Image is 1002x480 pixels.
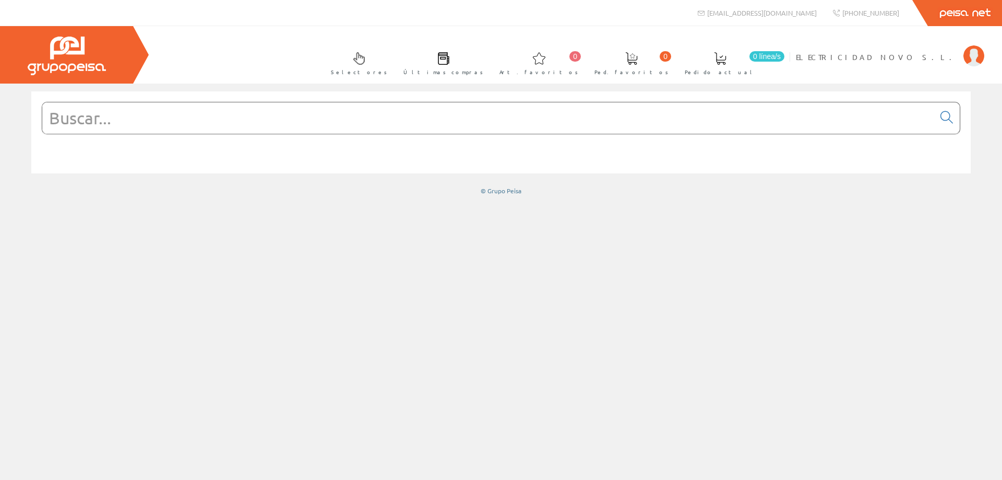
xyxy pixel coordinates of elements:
[393,43,488,81] a: Últimas compras
[320,43,392,81] a: Selectores
[594,67,669,77] span: Ped. favoritos
[796,52,958,62] span: ELECTRICIDAD NOVO S.L.
[749,51,784,62] span: 0 línea/s
[569,51,581,62] span: 0
[403,67,483,77] span: Últimas compras
[331,67,387,77] span: Selectores
[685,67,756,77] span: Pedido actual
[499,67,578,77] span: Art. favoritos
[796,43,984,53] a: ELECTRICIDAD NOVO S.L.
[28,37,106,75] img: Grupo Peisa
[660,51,671,62] span: 0
[842,8,899,17] span: [PHONE_NUMBER]
[31,186,971,195] div: © Grupo Peisa
[707,8,817,17] span: [EMAIL_ADDRESS][DOMAIN_NAME]
[42,102,934,134] input: Buscar...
